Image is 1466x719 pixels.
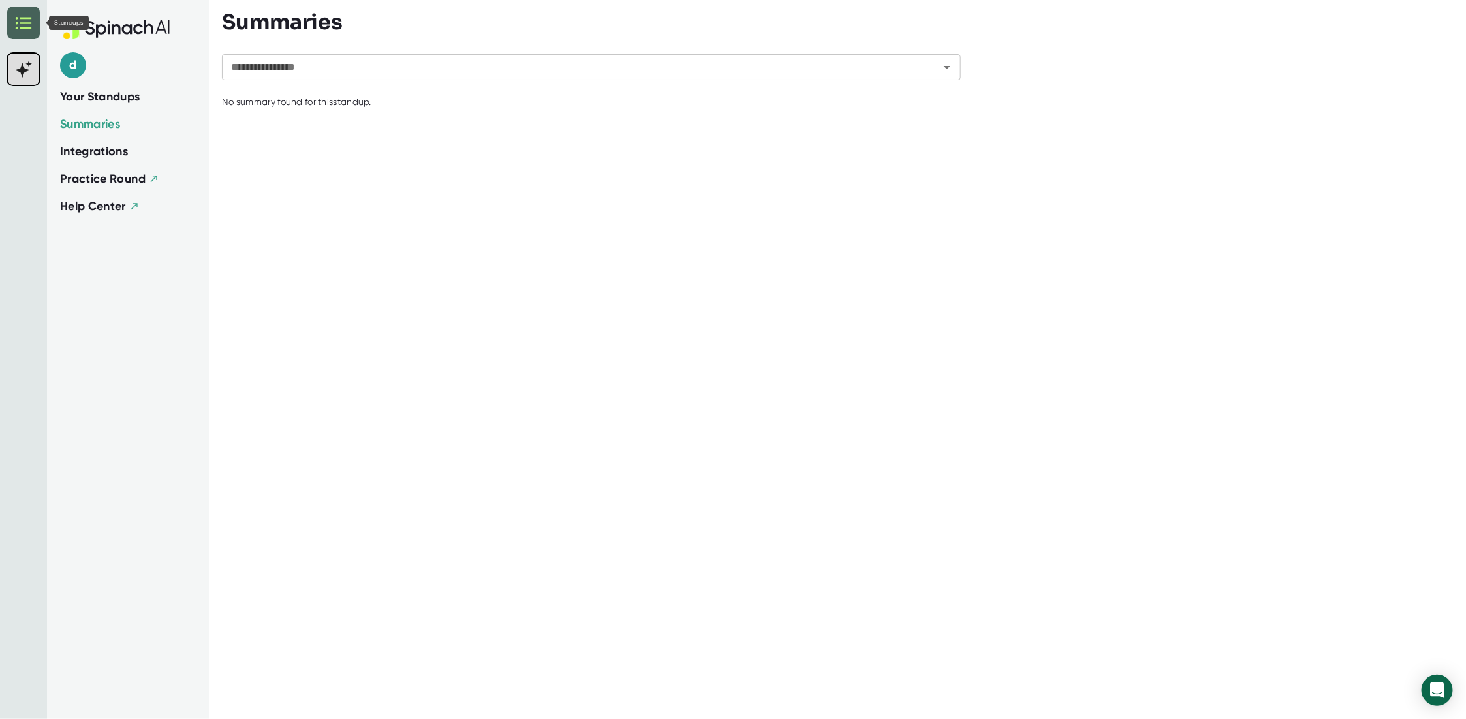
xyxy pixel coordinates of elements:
[60,170,159,188] button: Practice Round
[1422,675,1453,706] div: Open Intercom Messenger
[222,10,343,35] h3: Summaries
[60,115,120,133] button: Summaries
[60,198,140,215] button: Help Center
[60,199,126,213] span: Help Center
[60,143,128,161] button: Integrations
[938,58,956,76] button: Open
[60,88,140,106] button: Your Standups
[60,52,86,78] span: d
[60,172,146,186] span: Practice Round
[222,97,371,108] div: No summary found for this standup .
